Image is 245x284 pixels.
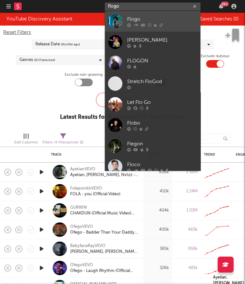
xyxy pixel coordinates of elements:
div: Stretch FloGod [127,78,197,85]
div: Reset Filters [3,29,242,36]
div: OfegoVEVO [70,224,139,230]
div: 959k [175,245,198,253]
div: Track [51,153,137,157]
div: Flogo [127,15,197,23]
a: Stretch FloGod [105,73,200,94]
div: Filters(4 filters active) [42,131,83,149]
input: Search for artists [105,3,200,11]
button: Saved Searches (0) [198,17,239,22]
div: OfegoVEVO [70,262,139,268]
div: Update Results [96,93,149,107]
span: ( 0 to 30 d ago) [61,41,80,48]
a: Flobo [105,115,200,135]
div: FOLA - you (Official Video) [70,191,120,197]
div: YouTube Discovery Assistant [6,15,72,23]
div: 806k [147,168,169,176]
div: Edit Columns [14,131,38,149]
div: Floco [127,161,197,168]
a: GURWINCHAKDUN (Official Music Video) GURWIN | New Punjabi Song 2025 | Latest Punjabi Song 2025 | ... [70,205,139,216]
div: 400k [147,226,169,234]
div: Let Flo Go [127,98,197,106]
div: Edit Columns [14,139,38,146]
a: Floco [105,156,200,177]
label: Exclude dubious [201,52,229,60]
span: ( 0 ) [233,17,239,21]
div: 404k [147,207,169,214]
a: Flegon [105,135,200,156]
div: Latest Results for Sodatone Pick ' Small Artists ' [60,113,185,121]
div: 2.56M [175,168,198,176]
div: Flegon [127,140,197,148]
div: GURWIN [70,205,139,211]
div: AyetianVEVO [70,166,139,172]
div: FolapondisVEVO [70,186,120,191]
div: 99 + [221,2,229,6]
div: Filters [42,139,83,147]
div: Ofego - Laugh Rhythm (Official Music Video) ft. [PERSON_NAME] [70,268,139,274]
button: 99+ [219,4,223,9]
label: Exclude non-growing [65,71,103,79]
div: BabyfaceRayVEVO [70,243,139,249]
span: Saved Searches [200,17,239,21]
div: Genres [19,56,55,64]
div: [PERSON_NAME], [PERSON_NAME] - Standing on Business (Official Video) [70,249,139,255]
div: 1.03M [175,207,198,214]
div: Ofego - Badder Than Your Daddy (Official Music Video) [70,230,139,235]
div: Flobo [127,119,197,127]
div: Trend [204,153,226,157]
div: 326k [147,264,169,272]
a: FolapondisVEVOFOLA - you (Official Video) [70,186,120,197]
a: BabyfaceRayVEVO[PERSON_NAME], [PERSON_NAME] - Standing on Business (Official Video) [70,243,139,255]
div: [PERSON_NAME] [127,36,197,44]
span: ( 4 filters active) [54,141,78,144]
div: Ayetian, [PERSON_NAME], Nvtzz - Wah Yo Deh Pan (Official Music Video) | RamPutu [70,172,139,178]
div: 385k [147,245,169,253]
a: OfegoVEVOOfego - Badder Than Your Daddy (Official Music Video) [70,224,139,235]
a: [PERSON_NAME] [105,32,200,52]
div: 481k [175,264,198,272]
div: 483k [175,226,198,234]
a: AyetianVEVOAyetian, [PERSON_NAME], Nvtzz - Wah Yo Deh Pan (Official Music Video) | RamPutu [70,166,139,178]
div: FLOGÓN [127,57,197,65]
div: Release Date [35,41,80,48]
input: Search... [183,134,231,143]
div: CHAKDUN (Official Music Video) GURWIN | New Punjabi Song 2025 | Latest Punjabi Song 2025 | Song 2025 [70,211,139,216]
span: ( 0 / 17 selected) [34,56,55,64]
a: Let Flo Go [105,94,200,115]
a: OfegoVEVOOfego - Laugh Rhythm (Official Music Video) ft. [PERSON_NAME] [70,262,139,274]
a: Flogo [105,11,200,32]
div: 2.24M [175,188,198,195]
div: 410k [147,188,169,195]
a: FLOGÓN [105,52,200,73]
